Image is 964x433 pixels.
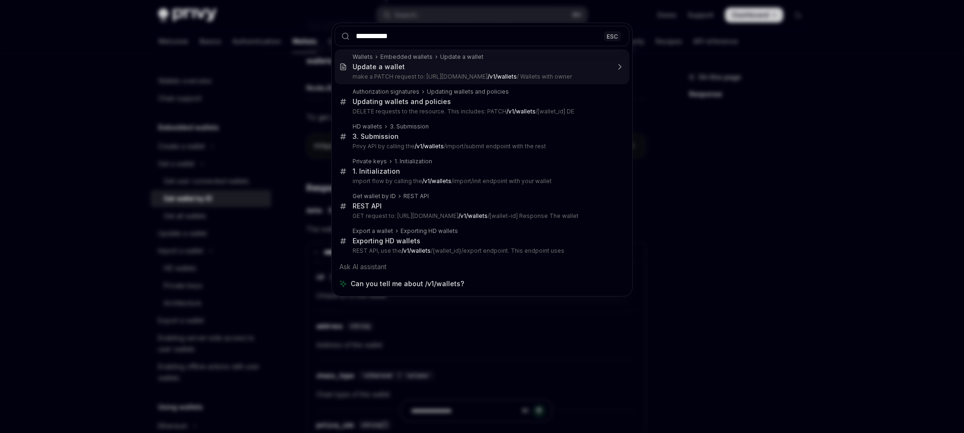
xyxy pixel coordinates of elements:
[353,88,419,96] div: Authorization signatures
[353,212,610,220] p: GET request to: [URL][DOMAIN_NAME] /[wallet-id] Response The wallet
[422,177,451,184] b: /v1/wallets
[353,192,396,200] div: Get wallet by ID
[353,132,399,141] div: 3. Submission
[427,88,509,96] div: Updating wallets and policies
[394,158,432,165] div: 1. Initialization
[488,73,517,80] b: /v1/wallets
[353,143,610,150] p: Privy API by calling the /import/submit endpoint with the rest
[353,227,393,235] div: Export a wallet
[506,108,536,115] b: /v1/wallets
[353,108,610,115] p: DELETE requests to the resource. This includes: PATCH /[wallet_id] DE
[353,167,400,176] div: 1. Initialization
[403,192,429,200] div: REST API
[353,63,405,71] div: Update a wallet
[353,158,387,165] div: Private keys
[415,143,444,150] b: /v1/wallets
[353,237,420,245] div: Exporting HD wallets
[335,258,629,275] div: Ask AI assistant
[402,247,431,254] b: /v1/wallets
[353,97,451,106] div: Updating wallets and policies
[458,212,488,219] b: /v1/wallets
[353,123,382,130] div: HD wallets
[351,279,464,289] span: Can you tell me about /v1/wallets?
[353,53,373,61] div: Wallets
[353,177,610,185] p: import flow by calling the /import/init endpoint with your wallet
[353,73,610,80] p: make a PATCH request to: [URL][DOMAIN_NAME] / Wallets with owner
[604,31,621,41] div: ESC
[353,202,382,210] div: REST API
[390,123,429,130] div: 3. Submission
[440,53,483,61] div: Update a wallet
[353,247,610,255] p: REST API, use the /{wallet_id}/export endpoint. This endpoint uses
[380,53,433,61] div: Embedded wallets
[401,227,458,235] div: Exporting HD wallets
